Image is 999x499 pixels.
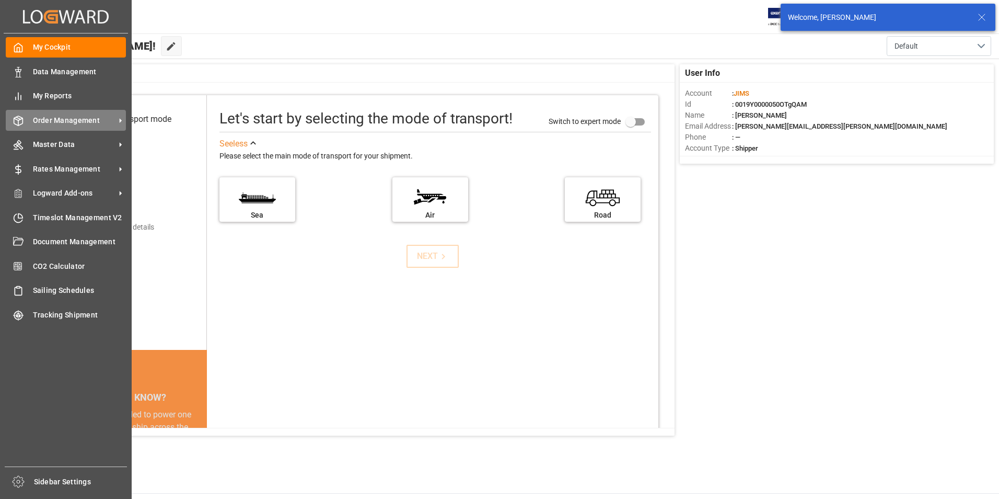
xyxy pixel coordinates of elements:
span: Id [685,99,732,110]
span: JIMS [734,89,749,97]
div: Welcome, [PERSON_NAME] [788,12,968,23]
div: Sea [225,210,290,221]
span: Hello [PERSON_NAME]! [43,36,156,56]
span: : [PERSON_NAME] [732,111,787,119]
a: Data Management [6,61,126,82]
div: Please select the main mode of transport for your shipment. [219,150,651,163]
button: NEXT [406,245,459,268]
button: open menu [887,36,991,56]
span: My Cockpit [33,42,126,53]
span: Order Management [33,115,115,126]
a: Sailing Schedules [6,280,126,301]
span: Email Address [685,121,732,132]
a: Document Management [6,232,126,252]
img: Exertis%20JAM%20-%20Email%20Logo.jpg_1722504956.jpg [768,8,804,26]
button: next slide / item [192,409,207,496]
span: Sailing Schedules [33,285,126,296]
a: CO2 Calculator [6,256,126,276]
div: Add shipping details [89,222,154,233]
div: Air [398,210,463,221]
span: Phone [685,132,732,143]
span: Timeslot Management V2 [33,212,126,223]
span: Tracking Shipment [33,310,126,321]
span: Document Management [33,236,126,247]
span: Switch to expert mode [549,117,621,125]
span: : — [732,133,740,141]
span: : [PERSON_NAME][EMAIL_ADDRESS][PERSON_NAME][DOMAIN_NAME] [732,122,947,130]
span: User Info [685,67,720,80]
div: NEXT [417,250,449,263]
span: Logward Add-ons [33,188,115,199]
a: Timeslot Management V2 [6,207,126,228]
span: Name [685,110,732,121]
div: Let's start by selecting the mode of transport! [219,108,513,130]
a: My Cockpit [6,37,126,58]
a: Tracking Shipment [6,304,126,325]
span: : Shipper [732,144,758,152]
span: Account Type [685,143,732,154]
span: Data Management [33,66,126,77]
div: See less [219,138,248,150]
span: : 0019Y0000050OTgQAM [732,100,807,108]
span: Sidebar Settings [34,477,127,487]
span: Default [895,41,918,52]
span: Master Data [33,139,115,150]
span: My Reports [33,90,126,101]
a: My Reports [6,86,126,106]
div: Road [570,210,635,221]
span: Account [685,88,732,99]
span: CO2 Calculator [33,261,126,272]
span: Rates Management [33,164,115,175]
span: : [732,89,749,97]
